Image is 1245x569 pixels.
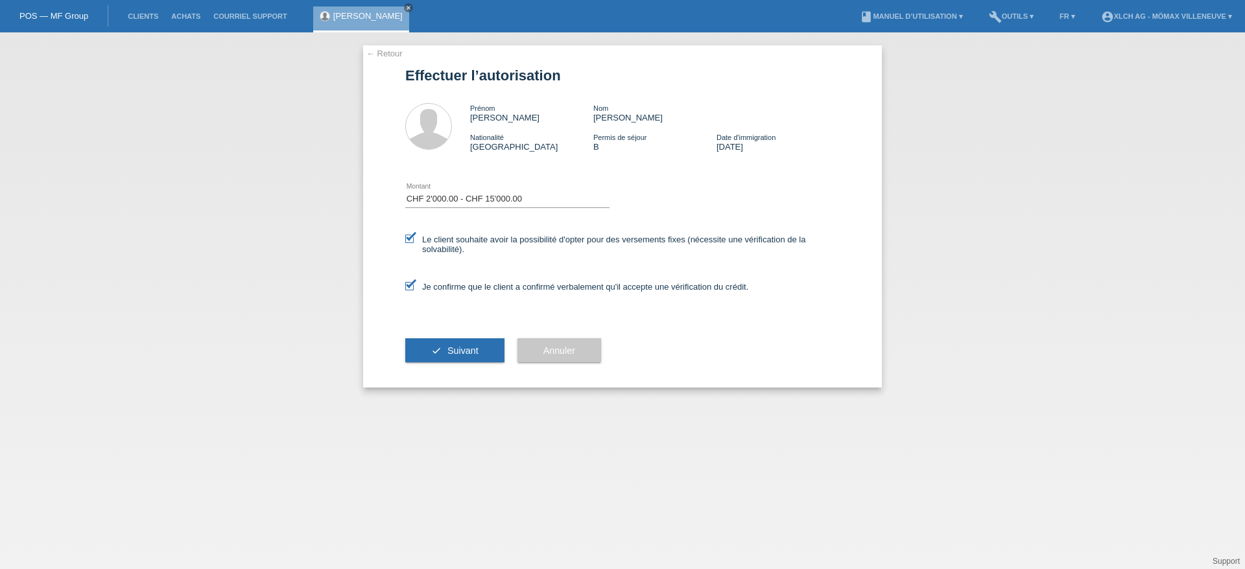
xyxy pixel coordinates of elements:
h1: Effectuer l’autorisation [405,67,840,84]
a: Courriel Support [207,12,293,20]
span: Prénom [470,104,495,112]
a: Achats [165,12,207,20]
a: bookManuel d’utilisation ▾ [853,12,969,20]
a: FR ▾ [1053,12,1082,20]
div: [PERSON_NAME] [593,103,717,122]
span: Date d'immigration [717,134,776,141]
div: [PERSON_NAME] [470,103,593,122]
button: Annuler [517,338,601,363]
a: Support [1213,557,1240,566]
i: book [860,10,873,23]
a: Clients [121,12,165,20]
a: close [404,3,413,12]
span: Nationalité [470,134,504,141]
div: [GEOGRAPHIC_DATA] [470,132,593,152]
label: Je confirme que le client a confirmé verbalement qu'il accepte une vérification du crédit. [405,282,748,292]
i: check [431,345,442,356]
i: build [989,10,1002,23]
a: [PERSON_NAME] [333,11,403,21]
a: buildOutils ▾ [982,12,1040,20]
button: check Suivant [405,338,504,363]
div: B [593,132,717,152]
span: Annuler [543,345,575,356]
span: Permis de séjour [593,134,647,141]
a: ← Retour [366,49,403,58]
label: Le client souhaite avoir la possibilité d'opter pour des versements fixes (nécessite une vérifica... [405,235,840,254]
span: Suivant [447,345,479,356]
i: account_circle [1101,10,1114,23]
a: POS — MF Group [19,11,88,21]
span: Nom [593,104,608,112]
div: [DATE] [717,132,840,152]
a: account_circleXLCH AG - Mömax Villeneuve ▾ [1095,12,1239,20]
i: close [405,5,412,11]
